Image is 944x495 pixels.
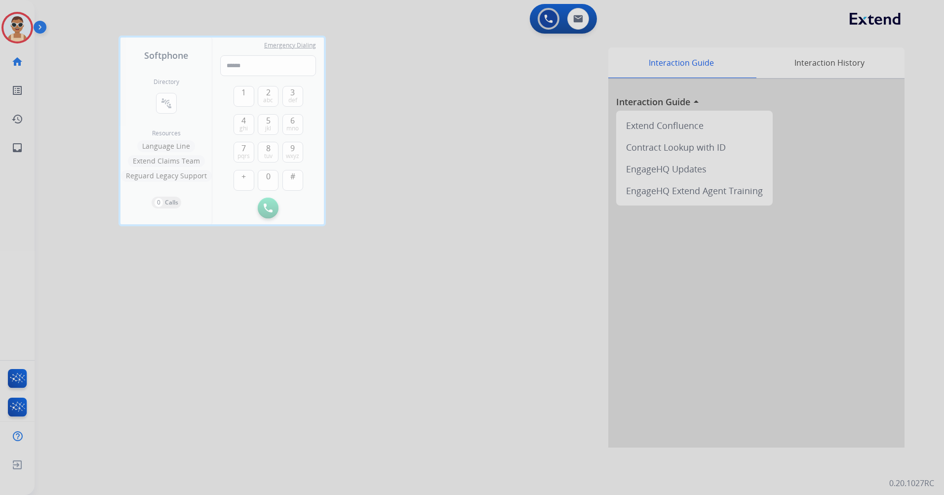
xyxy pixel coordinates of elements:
[239,124,248,132] span: ghi
[234,86,254,107] button: 1
[152,197,181,208] button: 0Calls
[889,477,934,489] p: 0.20.1027RC
[286,152,299,160] span: wxyz
[237,152,250,160] span: pqrs
[234,170,254,191] button: +
[282,170,303,191] button: #
[266,142,271,154] span: 8
[160,97,172,109] mat-icon: connect_without_contact
[137,140,195,152] button: Language Line
[121,170,212,182] button: Reguard Legacy Support
[234,114,254,135] button: 4ghi
[165,198,178,207] p: Calls
[154,78,179,86] h2: Directory
[144,48,188,62] span: Softphone
[152,129,181,137] span: Resources
[265,124,271,132] span: jkl
[266,115,271,126] span: 5
[264,204,273,212] img: call-button
[263,96,273,104] span: abc
[288,96,297,104] span: def
[286,124,299,132] span: mno
[266,170,271,182] span: 0
[264,41,316,49] span: Emergency Dialing
[290,115,295,126] span: 6
[282,86,303,107] button: 3def
[241,86,246,98] span: 1
[155,198,163,207] p: 0
[258,142,278,163] button: 8tuv
[241,142,246,154] span: 7
[241,170,246,182] span: +
[258,86,278,107] button: 2abc
[258,170,278,191] button: 0
[234,142,254,163] button: 7pqrs
[258,114,278,135] button: 5jkl
[290,170,295,182] span: #
[290,86,295,98] span: 3
[264,152,273,160] span: tuv
[290,142,295,154] span: 9
[266,86,271,98] span: 2
[128,155,205,167] button: Extend Claims Team
[282,114,303,135] button: 6mno
[241,115,246,126] span: 4
[282,142,303,163] button: 9wxyz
